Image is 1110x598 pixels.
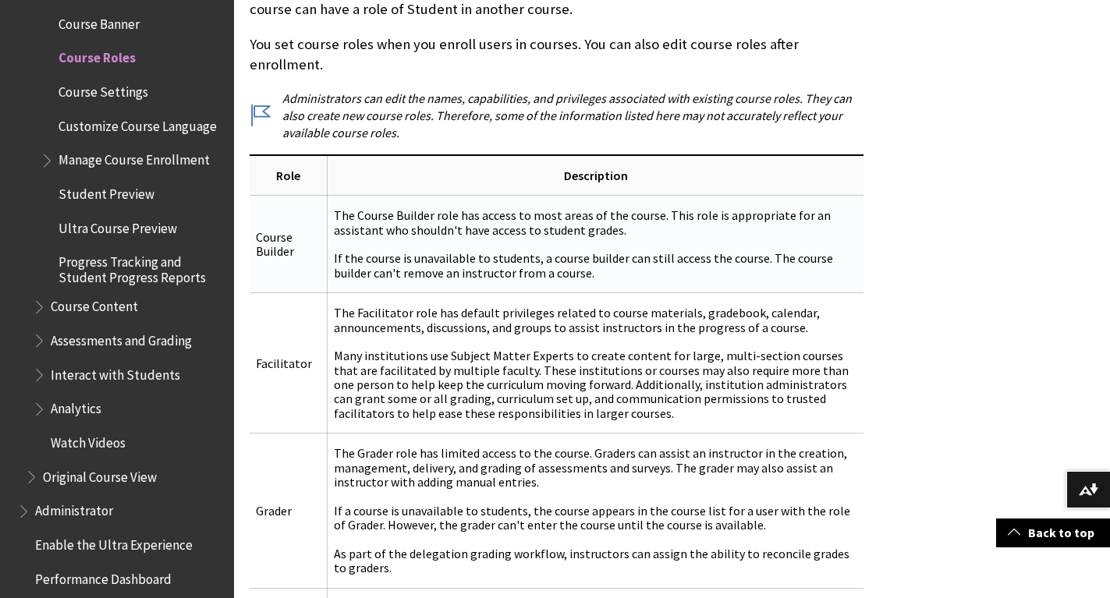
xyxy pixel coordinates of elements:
[996,518,1110,547] a: Back to top
[250,433,328,589] td: Grader
[328,196,864,293] td: The Course Builder role has access to most areas of the course. This role is appropriate for an a...
[59,45,136,66] span: Course Roles
[59,147,210,168] span: Manage Course Enrollment
[59,11,140,32] span: Course Banner
[51,430,126,451] span: Watch Videos
[250,196,328,293] td: Course Builder
[59,79,148,100] span: Course Settings
[59,181,154,202] span: Student Preview
[250,155,328,196] th: Role
[51,396,101,417] span: Analytics
[250,293,328,433] td: Facilitator
[51,362,180,383] span: Interact with Students
[59,215,177,236] span: Ultra Course Preview
[250,34,864,75] p: You set course roles when you enroll users in courses. You can also edit course roles after enrol...
[328,433,864,589] td: The Grader role has limited access to the course. Graders can assist an instructor in the creatio...
[43,464,157,485] span: Original Course View
[51,294,138,315] span: Course Content
[328,155,864,196] th: Description
[35,566,172,587] span: Performance Dashboard
[51,327,192,349] span: Assessments and Grading
[59,113,217,134] span: Customize Course Language
[328,293,864,433] td: The Facilitator role has default privileges related to course materials, gradebook, calendar, ann...
[35,532,193,553] span: Enable the Ultra Experience
[59,249,223,285] span: Progress Tracking and Student Progress Reports
[250,90,864,142] p: Administrators can edit the names, capabilities, and privileges associated with existing course r...
[35,498,113,519] span: Administrator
